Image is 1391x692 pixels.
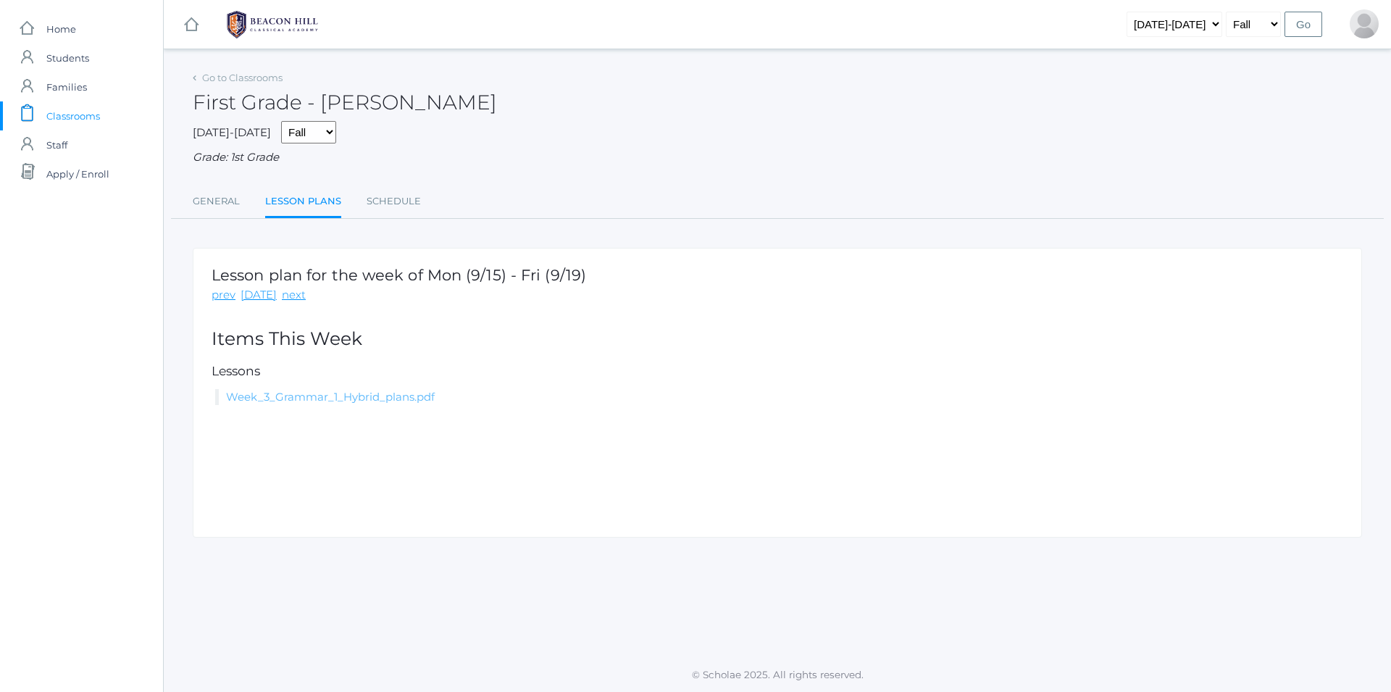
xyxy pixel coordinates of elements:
[46,159,109,188] span: Apply / Enroll
[367,187,421,216] a: Schedule
[193,91,497,114] h2: First Grade - [PERSON_NAME]
[193,187,240,216] a: General
[202,72,283,83] a: Go to Classrooms
[212,364,1343,378] h5: Lessons
[282,287,306,304] a: next
[241,287,277,304] a: [DATE]
[164,667,1391,682] p: © Scholae 2025. All rights reserved.
[46,101,100,130] span: Classrooms
[212,267,586,283] h1: Lesson plan for the week of Mon (9/15) - Fri (9/19)
[193,125,271,139] span: [DATE]-[DATE]
[1285,12,1322,37] input: Go
[46,14,76,43] span: Home
[46,43,89,72] span: Students
[46,72,87,101] span: Families
[265,187,341,218] a: Lesson Plans
[212,287,235,304] a: prev
[1350,9,1379,38] div: Alyssa Pedrick
[193,149,1362,166] div: Grade: 1st Grade
[46,130,67,159] span: Staff
[226,390,435,404] a: Week_3_Grammar_1_Hybrid_plans.pdf
[218,7,327,43] img: BHCALogos-05-308ed15e86a5a0abce9b8dd61676a3503ac9727e845dece92d48e8588c001991.png
[212,329,1343,349] h2: Items This Week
